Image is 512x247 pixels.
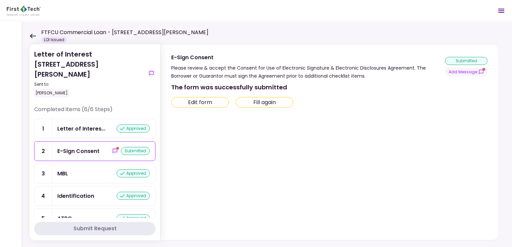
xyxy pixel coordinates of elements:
[493,3,509,19] button: Open menu
[57,147,100,155] div: E-Sign Consent
[160,44,499,240] div: E-Sign ConsentPlease review & accept the Consent for Use of Electronic Signature & Electronic Dis...
[171,53,445,62] div: E-Sign Consent
[34,119,155,139] a: 1Letter of Interestapproved
[34,164,155,183] a: 3MBLapproved
[35,209,52,228] div: 5
[34,89,69,97] div: [PERSON_NAME]
[35,164,52,183] div: 3
[34,186,155,206] a: 4Identificationapproved
[41,36,67,43] div: LOI Issued
[34,141,155,161] a: 2E-Sign Consentshow-messagessubmitted
[57,169,68,178] div: MBL
[171,97,229,108] button: Edit form
[35,186,52,205] div: 4
[57,192,94,200] div: Identification
[34,81,145,87] div: Sent to:
[57,125,106,133] div: Letter of Interest
[73,225,117,233] div: Submit Request
[41,28,208,36] h1: FTFCU Commercial Loan - [STREET_ADDRESS][PERSON_NAME]
[35,119,52,138] div: 1
[34,209,155,228] a: 5ATPCapproved
[445,68,488,76] button: show-messages
[236,97,293,108] button: Fill again
[147,69,155,77] button: show-messages
[34,49,145,97] div: Letter of Interest [STREET_ADDRESS][PERSON_NAME]
[117,169,150,177] div: approved
[121,147,150,155] div: submitted
[34,105,155,119] div: Completed items (6/6 Steps)
[171,64,445,80] div: Please review & accept the Consent for Use of Electronic Signature & Electronic Disclosures Agree...
[111,147,119,155] button: show-messages
[117,214,150,222] div: approved
[34,222,155,235] button: Submit Request
[117,125,150,133] div: approved
[445,57,488,65] div: submitted
[7,6,41,16] img: Partner icon
[171,83,486,92] div: The form was successfully submitted
[117,192,150,200] div: approved
[57,214,72,223] div: ATPC
[35,142,52,161] div: 2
